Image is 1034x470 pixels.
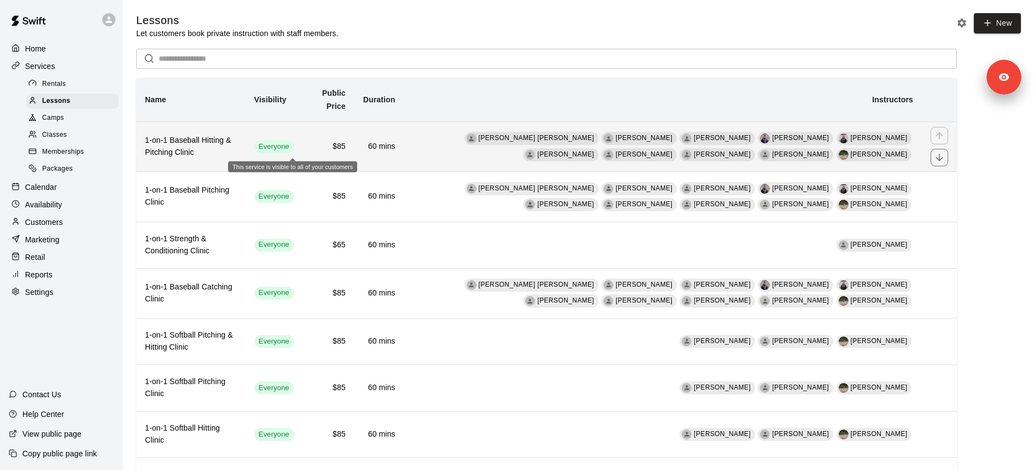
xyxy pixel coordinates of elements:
[311,428,346,440] h6: $85
[682,150,692,160] div: Dave Mahaffey
[254,335,294,348] div: This service is visible to all of your customers
[772,430,829,438] span: [PERSON_NAME]
[42,147,84,158] span: Memberships
[26,161,119,177] div: Packages
[254,381,294,394] div: This service is visible to all of your customers
[760,150,770,160] div: Tyler Fields
[42,96,71,107] span: Lessons
[615,200,672,208] span: [PERSON_NAME]
[42,164,73,175] span: Packages
[145,422,237,446] h6: 1-on-1 Softball Hitting Clinic
[931,149,948,166] button: move item down
[839,280,849,290] img: Andrew Hall
[615,297,672,304] span: [PERSON_NAME]
[694,337,751,345] span: [PERSON_NAME]
[363,95,396,104] b: Duration
[682,296,692,306] div: Dave Mahaffey
[254,287,294,300] div: This service is visible to all of your customers
[311,382,346,394] h6: $85
[145,135,237,159] h6: 1-on-1 Baseball Hitting & Pitching Clinic
[603,150,613,160] div: Jaeden Novak
[145,329,237,353] h6: 1-on-1 Softball Pitching & Hitting Clinic
[42,79,66,90] span: Rentals
[839,184,849,194] img: Andrew Hall
[363,335,396,347] h6: 60 mins
[772,337,829,345] span: [PERSON_NAME]
[479,184,595,192] span: [PERSON_NAME] [PERSON_NAME]
[615,134,672,142] span: [PERSON_NAME]
[145,184,237,208] h6: 1-on-1 Baseball Pitching Clinic
[760,383,770,393] div: Dave Mahaffey
[363,287,396,299] h6: 60 mins
[851,241,908,248] span: [PERSON_NAME]
[537,200,594,208] span: [PERSON_NAME]
[839,336,849,346] div: Hailey Everett
[145,281,237,305] h6: 1-on-1 Baseball Catching Clinic
[26,127,119,143] div: Classes
[254,95,287,104] b: Visibility
[26,161,123,178] a: Packages
[760,430,770,439] div: Dave Mahaffey
[322,89,346,111] b: Public Price
[9,179,114,195] div: Calendar
[839,383,849,393] img: Hailey Everett
[9,196,114,213] div: Availability
[26,144,119,160] div: Memberships
[9,58,114,74] a: Services
[22,448,97,459] p: Copy public page link
[254,192,294,202] span: Everyone
[26,111,119,126] div: Camps
[254,140,294,153] div: This service is visible to all of your customers
[760,280,770,290] img: Chris Clarke
[363,428,396,440] h6: 60 mins
[839,430,849,439] div: Hailey Everett
[603,280,613,290] div: Cody Thomas
[872,95,913,104] b: Instructors
[615,281,672,288] span: [PERSON_NAME]
[772,184,829,192] span: [PERSON_NAME]
[9,249,114,265] div: Retail
[254,288,294,298] span: Everyone
[525,296,535,306] div: Nate Parsons
[254,239,294,252] div: This service is visible to all of your customers
[974,13,1021,33] a: New
[615,184,672,192] span: [PERSON_NAME]
[839,150,849,160] div: Hailey Everett
[772,281,829,288] span: [PERSON_NAME]
[839,134,849,143] img: Andrew Hall
[145,95,166,104] b: Name
[311,287,346,299] h6: $85
[682,280,692,290] div: Zack Boese
[42,113,64,124] span: Camps
[851,430,908,438] span: [PERSON_NAME]
[9,231,114,248] div: Marketing
[851,297,908,304] span: [PERSON_NAME]
[25,269,53,280] p: Reports
[25,217,63,228] p: Customers
[682,383,692,393] div: Cody Thomas
[682,184,692,194] div: Zack Boese
[603,134,613,143] div: Cody Thomas
[254,383,294,393] span: Everyone
[760,296,770,306] div: Tyler Fields
[9,284,114,300] a: Settings
[26,144,123,161] a: Memberships
[760,184,770,194] img: Chris Clarke
[26,76,123,92] a: Rentals
[26,94,119,109] div: Lessons
[694,281,751,288] span: [PERSON_NAME]
[254,190,294,203] div: This service is visible to all of your customers
[851,184,908,192] span: [PERSON_NAME]
[25,234,60,245] p: Marketing
[254,336,294,347] span: Everyone
[254,430,294,440] span: Everyone
[760,134,770,143] img: Chris Clarke
[145,233,237,257] h6: 1-on-1 Strength & Conditioning Clinic
[839,296,849,306] img: Hailey Everett
[694,430,751,438] span: [PERSON_NAME]
[26,77,119,92] div: Rentals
